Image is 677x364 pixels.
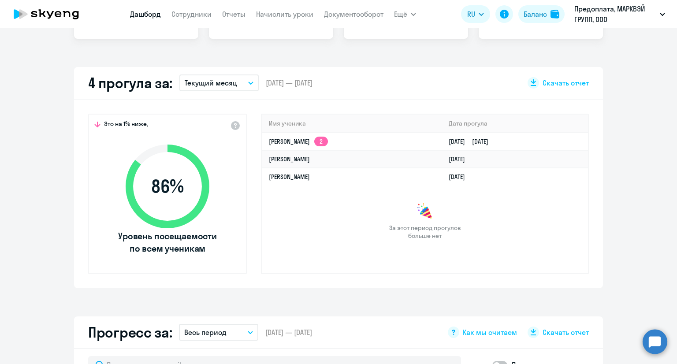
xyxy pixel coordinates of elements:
[117,176,218,197] span: 86 %
[88,74,172,92] h2: 4 прогула за:
[269,155,310,163] a: [PERSON_NAME]
[394,9,407,19] span: Ещё
[467,9,475,19] span: RU
[388,224,462,240] span: За этот период прогулов больше нет
[463,327,517,337] span: Как мы считаем
[574,4,656,25] p: Предоплата, МАРКВЭЙ ГРУПП, ООО
[570,4,670,25] button: Предоплата, МАРКВЭЙ ГРУПП, ООО
[518,5,565,23] button: Балансbalance
[269,137,328,145] a: [PERSON_NAME]2
[543,327,589,337] span: Скачать отчет
[461,5,490,23] button: RU
[265,327,312,337] span: [DATE] — [DATE]
[543,78,589,88] span: Скачать отчет
[256,10,313,19] a: Начислить уроки
[314,137,328,146] app-skyeng-badge: 2
[442,115,588,133] th: Дата прогула
[130,10,161,19] a: Дашборд
[262,115,442,133] th: Имя ученика
[551,10,559,19] img: balance
[184,327,227,338] p: Весь период
[266,78,312,88] span: [DATE] — [DATE]
[171,10,212,19] a: Сотрудники
[117,230,218,255] span: Уровень посещаемости по всем ученикам
[449,173,472,181] a: [DATE]
[449,155,472,163] a: [DATE]
[449,137,495,145] a: [DATE][DATE]
[524,9,547,19] div: Баланс
[324,10,383,19] a: Документооборот
[416,203,434,220] img: congrats
[269,173,310,181] a: [PERSON_NAME]
[394,5,416,23] button: Ещё
[104,120,148,130] span: Это на 1% ниже,
[88,323,172,341] h2: Прогресс за:
[185,78,237,88] p: Текущий месяц
[179,324,258,341] button: Весь период
[179,74,259,91] button: Текущий месяц
[222,10,246,19] a: Отчеты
